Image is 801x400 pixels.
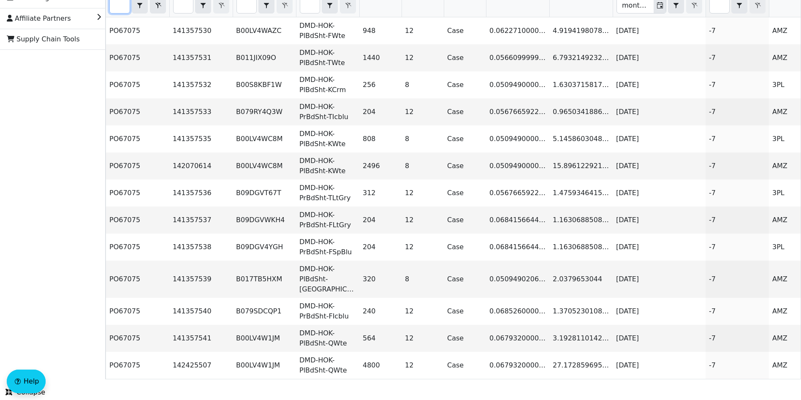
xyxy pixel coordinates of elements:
[613,71,706,98] td: [DATE]
[486,325,549,352] td: 0.06793200000256698
[486,44,549,71] td: 0.05660999999667679
[444,207,486,234] td: Case
[613,125,706,152] td: [DATE]
[613,261,706,298] td: [DATE]
[169,71,233,98] td: 141357532
[706,325,769,352] td: -7
[359,298,402,325] td: 240
[706,261,769,298] td: -7
[706,352,769,379] td: -7
[106,325,169,352] td: PO67075
[444,17,486,44] td: Case
[613,180,706,207] td: [DATE]
[402,152,444,180] td: 8
[402,261,444,298] td: 8
[233,44,296,71] td: B011JIX09O
[402,98,444,125] td: 12
[233,71,296,98] td: B00S8KBF1W
[549,125,613,152] td: 5.14586030487746
[706,152,769,180] td: -7
[106,152,169,180] td: PO67075
[169,352,233,379] td: 142425507
[106,98,169,125] td: PO67075
[402,17,444,44] td: 12
[549,152,613,180] td: 15.896122921997698
[296,98,359,125] td: DMD-HOK-PrBdSht-TIcblu
[444,298,486,325] td: Case
[359,152,402,180] td: 2496
[359,180,402,207] td: 312
[169,44,233,71] td: 141357531
[296,152,359,180] td: DMD-HOK-PlBdSht-KWte
[169,234,233,261] td: 141357538
[7,33,80,46] span: Supply Chain Tools
[706,207,769,234] td: -7
[296,125,359,152] td: DMD-HOK-PlBdSht-KWte
[549,98,613,125] td: 0.965034188677
[706,71,769,98] td: -7
[106,352,169,379] td: PO67075
[296,261,359,298] td: DMD-HOK-PlBdSht-[GEOGRAPHIC_DATA]
[613,44,706,71] td: [DATE]
[169,298,233,325] td: 141357540
[549,261,613,298] td: 2.0379653044
[359,17,402,44] td: 948
[486,98,549,125] td: 0.05676659227304
[444,98,486,125] td: Case
[106,125,169,152] td: PO67075
[233,180,296,207] td: B09DGVT67T
[169,17,233,44] td: 141357530
[359,234,402,261] td: 204
[444,44,486,71] td: Case
[5,387,45,397] span: Collapse
[549,44,613,71] td: 6.793214923275156
[444,325,486,352] td: Case
[402,125,444,152] td: 8
[486,261,549,298] td: 0.050949020682399995
[233,298,296,325] td: B079SDCQP1
[613,152,706,180] td: [DATE]
[106,71,169,98] td: PO67075
[359,98,402,125] td: 204
[706,180,769,207] td: -7
[549,71,613,98] td: 1.6303715817433535
[486,352,549,379] td: 0.06793200000256698
[296,17,359,44] td: DMD-HOK-PlBdSht-FWte
[359,44,402,71] td: 1440
[486,71,549,98] td: 0.05094900000192523
[296,234,359,261] td: DMD-HOK-PrBdSht-FSpBlu
[486,17,549,44] td: 0.06227100000781541
[106,17,169,44] td: PO67075
[106,180,169,207] td: PO67075
[296,44,359,71] td: DMD-HOK-PlBdSht-TWte
[169,152,233,180] td: 142070614
[169,261,233,298] td: 141357539
[486,298,549,325] td: 0.06852600000269364
[296,325,359,352] td: DMD-HOK-PlBdSht-QWte
[444,71,486,98] td: Case
[296,352,359,379] td: DMD-HOK-PlBdSht-QWte
[233,261,296,298] td: B017TB5HXM
[486,234,549,261] td: 0.06841566445872
[613,325,706,352] td: [DATE]
[549,234,613,261] td: 1.163068850886
[444,352,486,379] td: Case
[444,125,486,152] td: Case
[24,376,39,386] span: Help
[486,125,549,152] td: 0.05094900000192523
[613,234,706,261] td: [DATE]
[613,17,706,44] td: [DATE]
[7,12,71,25] span: Affiliate Partners
[359,352,402,379] td: 4800
[169,125,233,152] td: 141357535
[402,352,444,379] td: 12
[233,17,296,44] td: B00LV4WAZC
[233,125,296,152] td: B00LV4WC8M
[106,298,169,325] td: PO67075
[613,298,706,325] td: [DATE]
[106,207,169,234] td: PO67075
[486,180,549,207] td: 0.05676659227304
[613,98,706,125] td: [DATE]
[444,152,486,180] td: Case
[106,261,169,298] td: PO67075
